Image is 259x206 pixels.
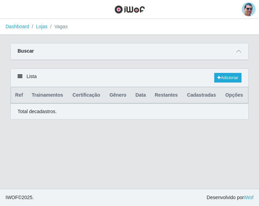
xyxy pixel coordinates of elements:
a: iWof [244,195,253,200]
th: Gênero [105,87,131,104]
img: CoreUI Logo [114,5,145,14]
th: Ref [11,87,28,104]
span: Desenvolvido por [207,194,253,201]
th: Data [131,87,151,104]
th: Opções [221,87,248,104]
th: Cadastradas [183,87,221,104]
span: IWOF [6,195,18,200]
a: Adicionar [214,73,241,83]
th: Trainamentos [28,87,69,104]
p: Total de cadastros. [18,108,57,115]
a: Dashboard [6,24,29,29]
th: Restantes [151,87,183,104]
strong: Buscar [18,48,34,54]
span: © 2025 . [6,194,34,201]
a: Lojas [36,24,47,29]
th: Certificação [69,87,105,104]
div: Lista [11,69,248,87]
li: Vagas [48,23,68,30]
